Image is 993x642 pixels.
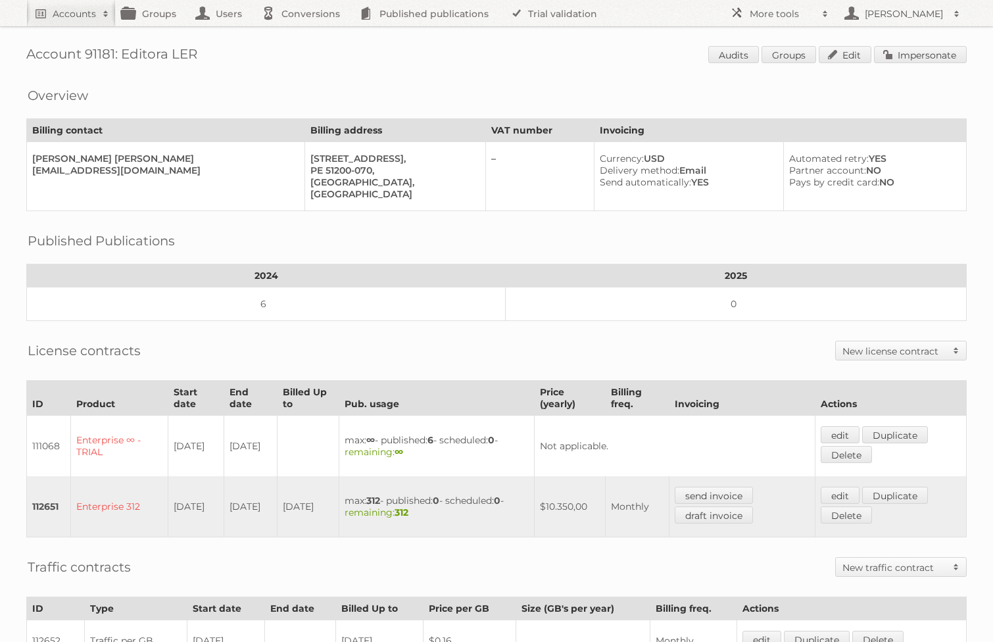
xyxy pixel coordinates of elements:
a: send invoice [675,487,753,504]
div: [PERSON_NAME] [PERSON_NAME] [32,153,294,164]
th: Start date [187,597,265,620]
span: Delivery method: [600,164,679,176]
a: Audits [708,46,759,63]
td: Not applicable. [535,416,815,477]
span: remaining: [345,506,408,518]
td: [DATE] [224,476,278,537]
span: Toggle [946,558,966,576]
span: Pays by credit card: [789,176,879,188]
a: Impersonate [874,46,967,63]
a: draft invoice [675,506,753,524]
td: [DATE] [224,416,278,477]
div: NO [789,164,956,176]
a: Duplicate [862,487,928,504]
strong: 0 [433,495,439,506]
a: Delete [821,506,872,524]
a: Delete [821,446,872,463]
th: Product [71,381,168,416]
th: 2025 [506,264,967,287]
th: Billed Up to [277,381,339,416]
th: Type [84,597,187,620]
th: Actions [737,597,967,620]
span: Currency: [600,153,644,164]
span: Send automatically: [600,176,691,188]
strong: 312 [395,506,408,518]
th: Pub. usage [339,381,535,416]
th: Size (GB's per year) [516,597,650,620]
span: Toggle [946,341,966,360]
strong: ∞ [395,446,403,458]
strong: 312 [366,495,380,506]
div: PE 51200-070, [310,164,475,176]
td: [DATE] [168,416,224,477]
strong: 0 [494,495,500,506]
a: edit [821,487,860,504]
div: YES [789,153,956,164]
th: Price (yearly) [535,381,606,416]
td: max: - published: - scheduled: - [339,476,535,537]
h2: License contracts [28,341,141,360]
td: max: - published: - scheduled: - [339,416,535,477]
th: Actions [815,381,967,416]
th: 2024 [27,264,506,287]
strong: ∞ [366,434,375,446]
th: Price per GB [424,597,516,620]
h2: Published Publications [28,231,175,251]
a: Groups [762,46,816,63]
td: [DATE] [168,476,224,537]
span: remaining: [345,446,403,458]
th: VAT number [485,119,594,142]
th: ID [27,381,71,416]
h2: Traffic contracts [28,557,131,577]
th: Billed Up to [336,597,424,620]
div: [GEOGRAPHIC_DATA] [310,188,475,200]
h2: Accounts [53,7,96,20]
td: $10.350,00 [535,476,606,537]
th: End date [264,597,336,620]
th: Billing freq. [605,381,669,416]
span: Partner account: [789,164,866,176]
a: edit [821,426,860,443]
th: ID [27,597,85,620]
strong: 6 [427,434,433,446]
h2: More tools [750,7,815,20]
th: Invoicing [594,119,967,142]
td: Monthly [605,476,669,537]
div: Email [600,164,772,176]
th: Billing contact [27,119,305,142]
th: Billing address [304,119,485,142]
strong: 0 [488,434,495,446]
a: Edit [819,46,871,63]
div: USD [600,153,772,164]
a: Duplicate [862,426,928,443]
th: Start date [168,381,224,416]
a: New traffic contract [836,558,966,576]
th: Invoicing [669,381,815,416]
a: New license contract [836,341,966,360]
div: YES [600,176,772,188]
th: End date [224,381,278,416]
h2: [PERSON_NAME] [861,7,947,20]
td: Enterprise ∞ - TRIAL [71,416,168,477]
td: [DATE] [277,476,339,537]
td: 111068 [27,416,71,477]
td: Enterprise 312 [71,476,168,537]
span: Automated retry: [789,153,869,164]
h2: New traffic contract [842,561,946,574]
div: [EMAIL_ADDRESS][DOMAIN_NAME] [32,164,294,176]
div: NO [789,176,956,188]
h2: Overview [28,86,88,105]
div: [STREET_ADDRESS], [310,153,475,164]
div: [GEOGRAPHIC_DATA], [310,176,475,188]
td: 6 [27,287,506,321]
th: Billing freq. [650,597,737,620]
h2: New license contract [842,345,946,358]
td: – [485,142,594,211]
td: 0 [506,287,967,321]
td: 112651 [27,476,71,537]
h1: Account 91181: Editora LER [26,46,967,66]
